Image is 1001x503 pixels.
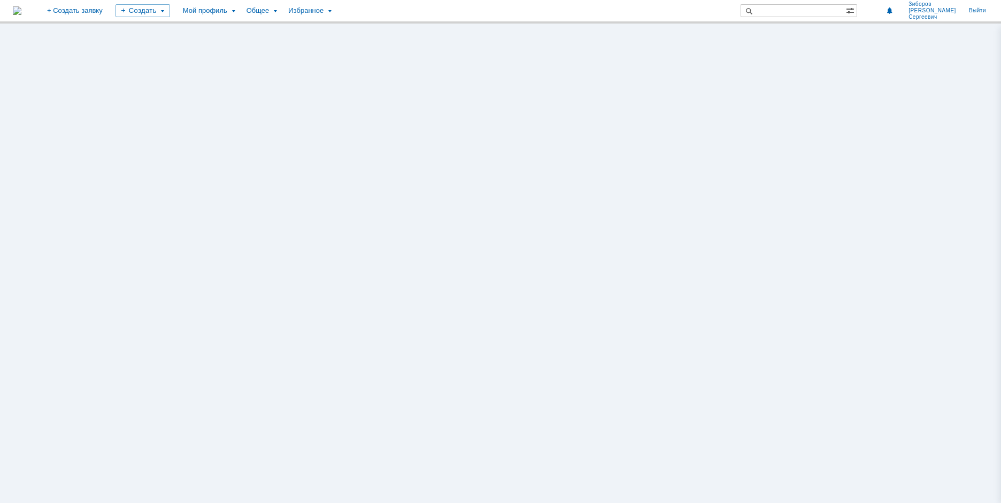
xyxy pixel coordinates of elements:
span: [PERSON_NAME] [908,7,956,14]
span: Сергеевич [908,14,956,20]
span: Расширенный поиск [846,5,857,15]
div: Создать [115,4,170,17]
span: Зиборов [908,1,956,7]
img: logo [13,6,21,15]
a: Перейти на домашнюю страницу [13,6,21,15]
